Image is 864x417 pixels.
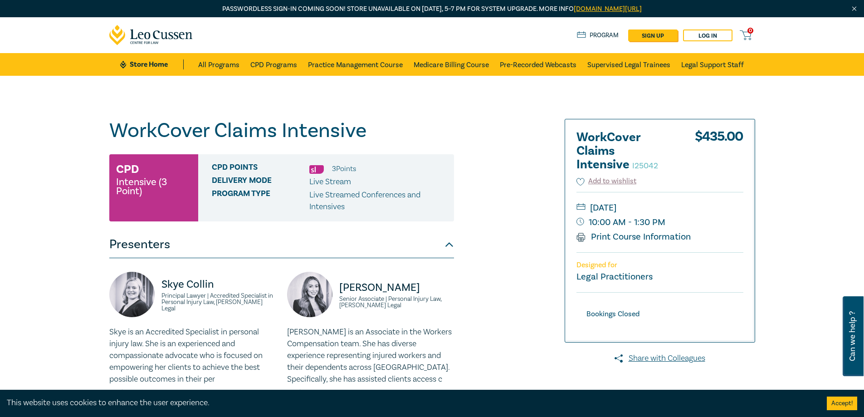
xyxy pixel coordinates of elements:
[109,119,454,142] h1: WorkCover Claims Intensive
[161,277,276,292] p: Skye Collin
[308,53,403,76] a: Practice Management Course
[109,231,454,258] button: Presenters
[681,53,744,76] a: Legal Support Staff
[850,5,858,13] img: Close
[116,177,191,196] small: Intensive (3 Point)
[576,215,743,230] small: 10:00 AM - 1:30 PM
[212,189,309,213] span: Program type
[576,308,649,320] div: Bookings Closed
[827,397,857,410] button: Accept cookies
[198,53,239,76] a: All Programs
[747,28,753,34] span: 0
[576,131,676,172] h2: WorkCover Claims Intensive
[576,176,637,186] button: Add to wishlist
[574,5,642,13] a: [DOMAIN_NAME][URL]
[109,388,139,397] a: Read More
[250,53,297,76] a: CPD Programs
[576,261,743,270] p: Designed for
[577,30,619,40] a: Program
[212,163,309,175] span: CPD Points
[576,271,653,283] small: Legal Practitioners
[587,53,670,76] a: Supervised Legal Trainees
[339,296,454,309] small: Senior Associate | Personal Injury Law, [PERSON_NAME] Legal
[287,388,317,397] a: Read More
[565,353,755,364] a: Share with Colleagues
[414,53,489,76] a: Medicare Billing Course
[500,53,576,76] a: Pre-Recorded Webcasts
[339,280,454,295] p: [PERSON_NAME]
[212,176,309,188] span: Delivery Mode
[632,161,658,171] small: I25042
[287,272,332,317] img: https://s3.ap-southeast-2.amazonaws.com/leo-cussen-store-production-content/Contacts/Perin%20Must...
[309,177,351,187] span: Live Stream
[576,231,691,243] a: Print Course Information
[109,326,276,385] p: Skye is an Accredited Specialist in personal injury law. She is an experienced and compassionate ...
[109,4,755,14] p: Passwordless sign-in coming soon! Store unavailable on [DATE], 5–7 PM for system upgrade. More info
[109,272,155,317] img: https://s3.ap-southeast-2.amazonaws.com/leo-cussen-store-production-content/Contacts/Skye%20Colli...
[332,163,356,175] li: 3 Point s
[287,326,454,385] p: [PERSON_NAME] is an Associate in the Workers Compensation team. She has diverse experience repres...
[848,302,857,371] span: Can we help ?
[695,131,743,176] div: $ 435.00
[7,397,813,409] div: This website uses cookies to enhance the user experience.
[120,59,183,69] a: Store Home
[683,29,732,41] a: Log in
[309,165,324,174] img: Substantive Law
[628,29,678,41] a: sign up
[576,201,743,215] small: [DATE]
[161,293,276,312] small: Principal Lawyer | Accredited Specialist in Personal Injury Law, [PERSON_NAME] Legal
[116,161,139,177] h3: CPD
[309,189,447,213] p: Live Streamed Conferences and Intensives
